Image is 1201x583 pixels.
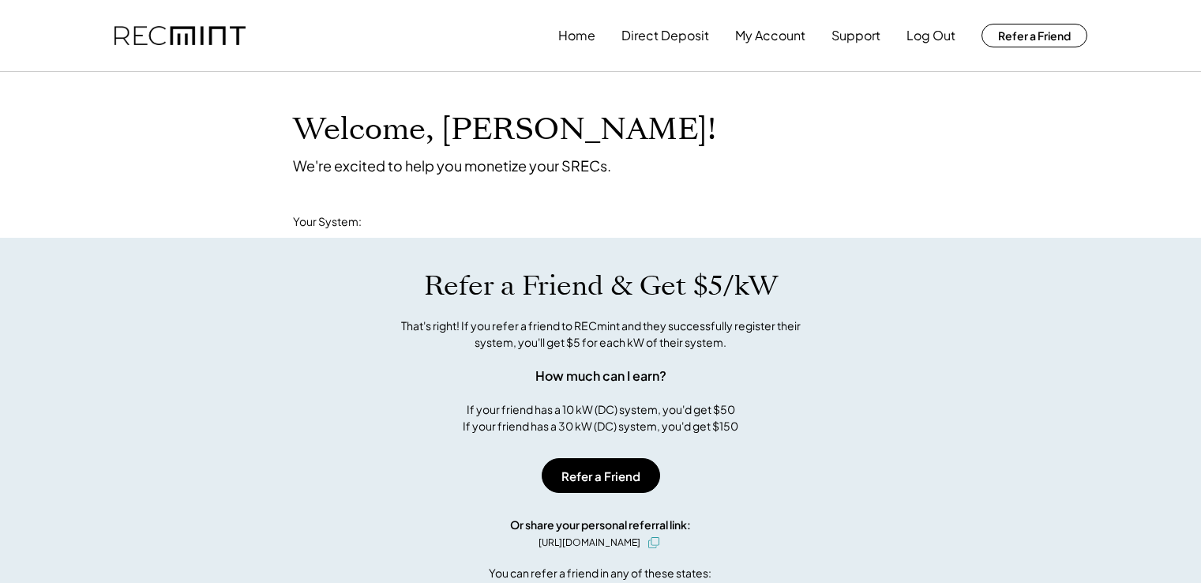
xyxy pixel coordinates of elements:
[906,20,955,51] button: Log Out
[735,20,805,51] button: My Account
[535,367,666,386] div: How much can I earn?
[510,517,691,533] div: Or share your personal referral link:
[114,26,246,46] img: recmint-logotype%403x.png
[293,111,716,149] h1: Welcome, [PERSON_NAME]!
[981,24,1087,47] button: Refer a Friend
[293,214,362,230] div: Your System:
[558,20,595,51] button: Home
[384,318,818,351] div: That's right! If you refer a friend to RECmint and they successfully register their system, you'l...
[644,533,663,552] button: click to copy
[621,20,709,51] button: Direct Deposit
[293,156,611,175] div: We're excited to help you monetize your SRECs.
[463,401,738,434] div: If your friend has a 10 kW (DC) system, you'd get $50 If your friend has a 30 kW (DC) system, you...
[542,458,660,493] button: Refer a Friend
[539,536,640,550] div: [URL][DOMAIN_NAME]
[831,20,880,51] button: Support
[424,269,778,303] h1: Refer a Friend & Get $5/kW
